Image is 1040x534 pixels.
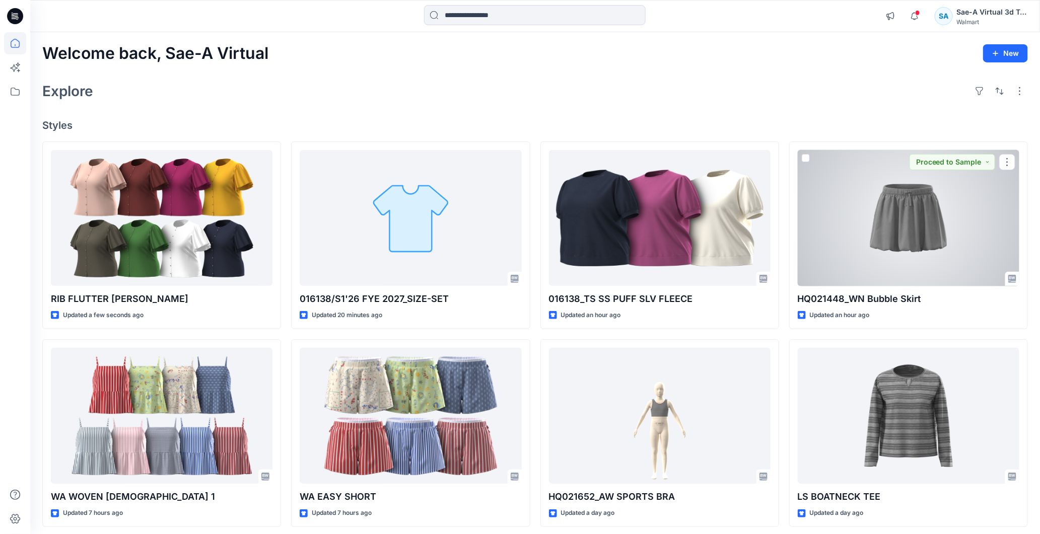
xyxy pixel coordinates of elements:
h2: Welcome back, Sae-A Virtual [42,44,268,63]
a: WA EASY SHORT [300,348,521,484]
p: Updated 20 minutes ago [312,310,382,321]
div: Walmart [957,18,1027,26]
p: LS BOATNECK TEE [798,490,1019,504]
p: Updated a few seconds ago [63,310,144,321]
p: Updated an hour ago [810,310,870,321]
h4: Styles [42,119,1028,131]
button: New [983,44,1028,62]
p: HQ021448_WN Bubble Skirt [798,292,1019,306]
div: Sae-A Virtual 3d Team [957,6,1027,18]
p: Updated 7 hours ago [63,508,123,518]
p: RIB FLUTTER [PERSON_NAME] [51,292,272,306]
a: LS BOATNECK TEE [798,348,1019,484]
div: SA [935,7,953,25]
p: Updated a day ago [561,508,615,518]
a: 016138/S1'26 FYE 2027_SIZE-SET [300,150,521,286]
h2: Explore [42,83,93,99]
p: Updated a day ago [810,508,864,518]
p: WA WOVEN [DEMOGRAPHIC_DATA] 1 [51,490,272,504]
a: 016138_TS SS PUFF SLV FLEECE [549,150,771,286]
a: RIB FLUTTER HENLEY [51,150,272,286]
p: HQ021652_AW SPORTS BRA [549,490,771,504]
p: Updated 7 hours ago [312,508,372,518]
p: 016138/S1'26 FYE 2027_SIZE-SET [300,292,521,306]
p: 016138_TS SS PUFF SLV FLEECE [549,292,771,306]
a: WA WOVEN CAMI 1 [51,348,272,484]
a: HQ021652_AW SPORTS BRA [549,348,771,484]
p: Updated an hour ago [561,310,621,321]
p: WA EASY SHORT [300,490,521,504]
a: HQ021448_WN Bubble Skirt [798,150,1019,286]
